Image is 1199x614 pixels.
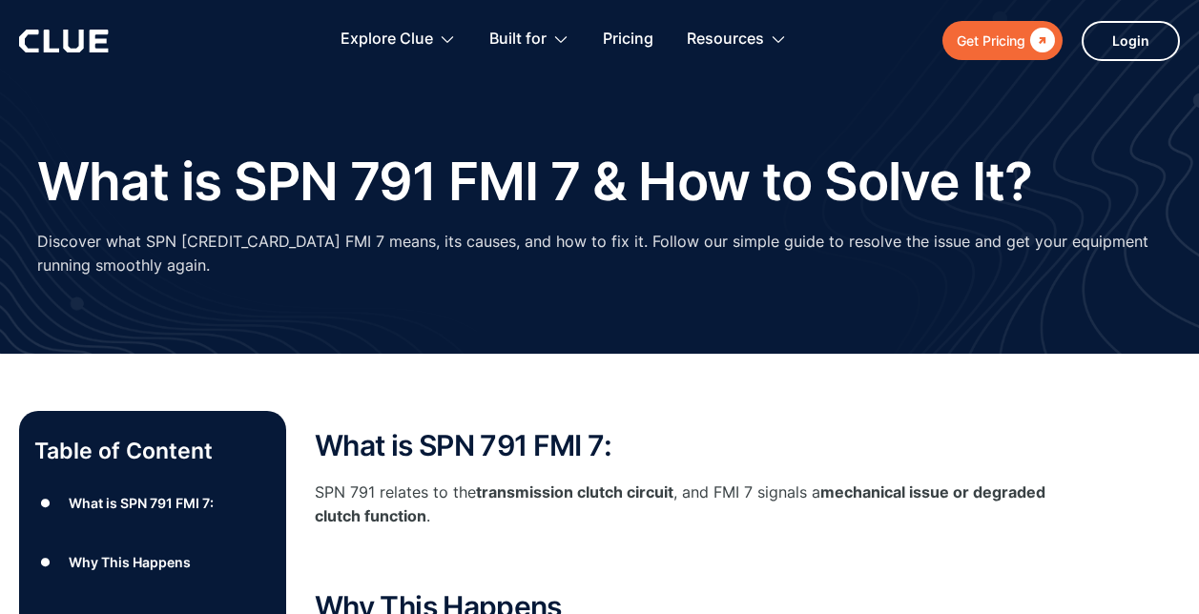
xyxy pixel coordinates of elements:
[687,10,764,70] div: Resources
[69,550,191,574] div: Why This Happens
[489,10,569,70] div: Built for
[34,436,271,466] p: Table of Content
[34,548,57,577] div: ●
[34,489,271,518] a: ●What is SPN 791 FMI 7:
[69,491,214,515] div: What is SPN 791 FMI 7:
[489,10,547,70] div: Built for
[957,29,1025,52] div: Get Pricing
[687,10,787,70] div: Resources
[341,10,433,70] div: Explore Clue
[942,21,1063,60] a: Get Pricing
[1025,29,1055,52] div: 
[37,153,1033,211] h1: What is SPN 791 FMI 7 & How to Solve It?
[315,547,1078,571] p: ‍
[315,430,1078,461] h2: What is SPN 791 FMI 7:
[34,489,57,518] div: ●
[603,10,653,70] a: Pricing
[1082,21,1180,61] a: Login
[341,10,456,70] div: Explore Clue
[476,482,673,501] strong: transmission clutch circuit
[34,548,271,577] a: ●Why This Happens
[315,481,1078,528] p: SPN 791 relates to the , and FMI 7 signals a .
[37,230,1163,277] p: Discover what SPN [CREDIT_CARD_DATA] FMI 7 means, its causes, and how to fix it. Follow our simpl...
